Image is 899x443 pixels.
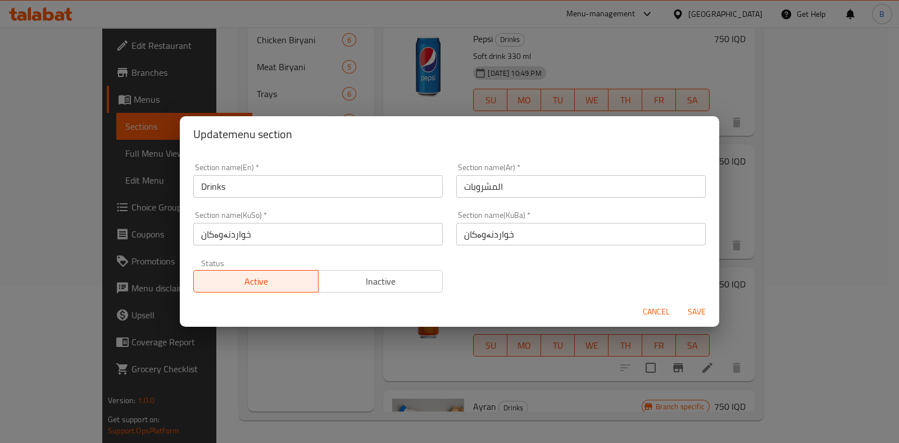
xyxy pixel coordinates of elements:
[679,302,715,322] button: Save
[193,223,443,245] input: Please enter section name(KuSo)
[456,223,706,245] input: Please enter section name(KuBa)
[198,273,314,290] span: Active
[643,305,670,319] span: Cancel
[193,125,706,143] h2: Update menu section
[318,270,443,293] button: Inactive
[638,302,674,322] button: Cancel
[456,175,706,198] input: Please enter section name(ar)
[193,270,319,293] button: Active
[683,305,710,319] span: Save
[323,273,439,290] span: Inactive
[193,175,443,198] input: Please enter section name(en)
